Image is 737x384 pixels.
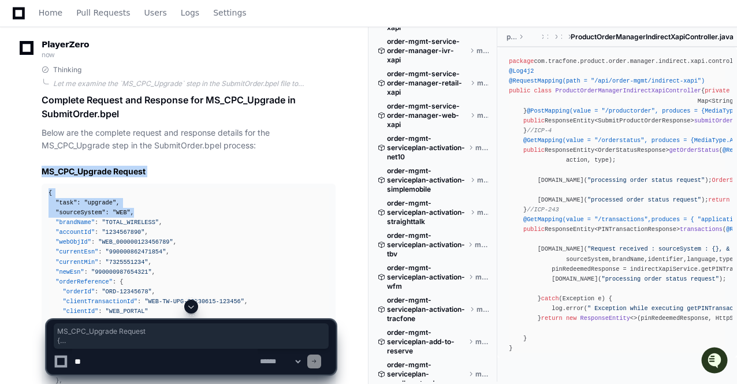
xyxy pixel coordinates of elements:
[116,199,120,206] span: ,
[53,65,81,74] span: Thinking
[555,87,701,94] span: ProductOrderManagerIndirectXapiController
[477,46,489,55] span: master
[708,196,729,203] span: return
[91,269,152,275] span: "990000987654321"
[527,206,559,213] span: //ICP-243
[541,295,559,302] span: catch
[387,231,466,259] span: order-mgmt-serviceplan-activation-tbv
[144,229,148,236] span: ,
[63,298,137,305] span: "clientTransactionId"
[102,229,144,236] span: "1234567890"
[587,177,705,184] span: "processing order status request"
[120,278,123,285] span: {
[144,9,167,16] span: Users
[475,143,489,152] span: master
[571,32,734,42] span: ProductOrderManagerIndirectXapiController.java
[523,147,545,154] span: public
[387,69,468,97] span: order-mgmt-service-order-manager-retail-xapi
[102,219,159,226] span: "TOTAL_WIRELESS"
[387,102,468,129] span: order-mgmt-service-order-manager-web-xapi
[477,208,489,217] span: master
[106,248,166,255] span: "990000862471854"
[680,226,723,233] span: transactions
[507,32,516,42] span: product-order-manager-indirect-xapi
[602,275,719,282] span: "processing order status request"
[39,9,62,16] span: Home
[523,117,545,124] span: public
[527,127,552,134] span: //ICP-4
[669,147,719,154] span: getOrderStatus
[39,86,189,98] div: Start new chat
[39,98,167,107] div: We're offline, but we'll be back soon!
[42,126,336,153] p: Below are the complete request and response details for the MS_CPC_Upgrade step in the SubmitOrde...
[523,226,545,233] span: public
[477,111,489,120] span: master
[91,238,95,245] span: :
[387,296,467,323] span: order-mgmt-serviceplan-activation-tracfone
[509,87,530,94] span: public
[509,77,705,84] span: @RequestMapping(path = "/api/order-mgmt/indirect-xapi")
[55,199,77,206] span: "task"
[55,248,98,255] span: "currentEsn"
[49,189,52,196] span: {
[115,121,140,130] span: Pylon
[700,346,731,377] iframe: Open customer support
[98,248,102,255] span: :
[98,259,102,266] span: :
[144,298,244,305] span: "WEB-TW-UPG-20230615-123456"
[12,12,35,35] img: PlayerZero
[475,240,489,249] span: master
[244,298,248,305] span: ,
[55,219,95,226] span: "brandName"
[477,79,489,88] span: master
[84,269,88,275] span: :
[152,288,155,295] span: ,
[102,288,151,295] span: "ORD-12345678"
[76,9,130,16] span: Pull Requests
[12,46,210,65] div: Welcome
[63,288,95,295] span: "orderId"
[387,166,468,194] span: order-mgmt-serviceplan-activation-simplemobile
[84,199,116,206] span: "upgrade"
[57,327,325,345] span: MS_CPC_Upgrade Request { "task": "upgrade", "sourceSystem": "WEB",
[387,199,468,226] span: order-mgmt-serviceplan-activation-straighttalk
[42,93,336,121] h1: Complete Request and Response for MS_CPC_Upgrade in SubmitOrder.bpel
[95,219,98,226] span: :
[534,87,552,94] span: class
[55,229,95,236] span: "accountId"
[12,86,32,107] img: 1756235613930-3d25f9e4-fa56-45dd-b3ad-e072dfbd1548
[77,199,80,206] span: :
[95,288,98,295] span: :
[137,298,141,305] span: :
[55,269,84,275] span: "newEsn"
[106,209,109,216] span: :
[42,166,336,177] h2: MS_CPC_Upgrade Request
[131,209,134,216] span: ,
[509,57,725,353] div: com.tracfone.product.order.manager.indirect.xapi.controller; com.tracfone.canonical.model.Status;...
[387,134,466,162] span: order-mgmt-serviceplan-activation-net10
[55,209,105,216] span: "sourceSystem"
[159,219,162,226] span: ,
[213,9,246,16] span: Settings
[694,117,734,124] span: submitOrder
[95,229,98,236] span: :
[148,259,152,266] span: ,
[55,278,113,285] span: "orderReference"
[387,263,466,291] span: order-mgmt-serviceplan-activation-wfm
[509,58,534,65] span: package
[166,248,169,255] span: ,
[475,273,489,282] span: master
[152,269,155,275] span: ,
[53,79,336,88] div: Let me examine the `MS_CPC_Upgrade` step in the SubmitOrder.bpel file to understand the request a...
[705,87,729,94] span: private
[42,41,89,48] span: PlayerZero
[196,90,210,103] button: Start new chat
[106,259,148,266] span: "7325551234"
[387,37,467,65] span: order-mgmt-service-order-manager-ivr-xapi
[509,68,534,74] span: @Log4j2
[181,9,199,16] span: Logs
[113,278,116,285] span: :
[587,196,701,203] span: "processed order status request"
[98,238,173,245] span: "WEB_000000123456789"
